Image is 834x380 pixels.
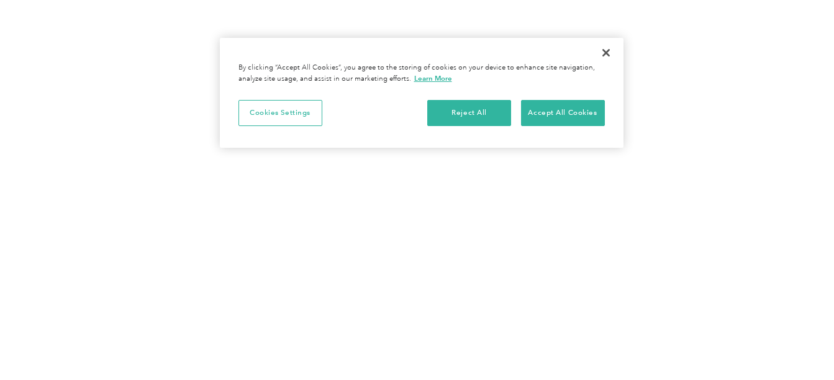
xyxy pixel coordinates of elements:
div: By clicking “Accept All Cookies”, you agree to the storing of cookies on your device to enhance s... [238,63,605,84]
button: Reject All [427,100,511,126]
button: Cookies Settings [238,100,322,126]
button: Close [592,39,620,66]
div: Privacy [220,38,623,148]
a: More information about your privacy, opens in a new tab [414,74,452,83]
button: Accept All Cookies [521,100,605,126]
div: Cookie banner [220,38,623,148]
